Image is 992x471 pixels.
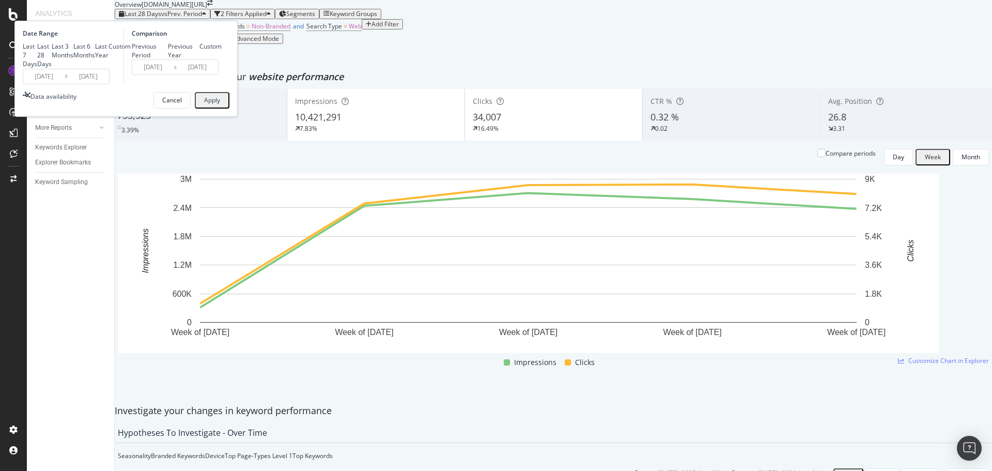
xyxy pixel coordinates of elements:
[295,111,342,123] span: 10,421,291
[177,60,218,74] input: End Date
[650,111,679,123] span: 0.32 %
[906,239,915,262] text: Clicks
[225,451,292,460] div: Top Page-Types Level 1
[35,142,107,153] a: Keywords Explorer
[125,9,161,18] span: Last 28 Days
[953,149,989,165] button: Month
[35,123,72,133] div: More Reports
[35,157,91,168] div: Explorer Bookmarks
[957,436,982,461] div: Open Intercom Messenger
[199,42,222,51] div: Custom
[35,177,107,188] a: Keyword Sampling
[118,451,151,460] div: Seasonality
[153,92,191,109] button: Cancel
[204,97,220,104] div: Apply
[477,124,499,133] div: 16.49%
[141,228,150,272] text: Impressions
[35,123,97,133] a: More Reports
[828,96,872,106] span: Avg. Position
[893,153,904,161] div: Day
[514,356,556,369] span: Impressions
[171,327,229,336] text: Week of [DATE]
[173,203,192,212] text: 2.4M
[35,157,107,168] a: Explorer Bookmarks
[865,318,870,327] text: 0
[306,22,342,31] span: Search Type
[898,356,989,365] a: Customize Chart in Explorer
[117,109,151,121] span: 753,523
[23,29,121,38] div: Date Range
[292,451,333,460] div: Top Keywords
[865,175,875,184] text: 9K
[246,22,250,31] span: =
[295,96,337,106] span: Impressions
[35,142,87,153] div: Keywords Explorer
[925,154,941,161] div: Week
[121,126,139,134] div: 3.39%
[221,10,267,18] div: 2 Filters Applied
[173,289,192,298] text: 600K
[828,111,846,123] span: 26.8
[132,42,168,59] div: Previous Period
[205,451,225,460] div: Device
[115,9,210,19] button: Last 28 DaysvsPrev. Period
[118,174,939,353] svg: A chart.
[173,232,192,240] text: 1.8M
[865,261,882,269] text: 3.6K
[195,92,229,109] button: Apply
[162,96,182,104] div: Cancel
[663,327,721,336] text: Week of [DATE]
[161,9,202,18] span: vs Prev. Period
[473,96,492,106] span: Clicks
[349,22,362,31] span: Web
[187,318,192,327] text: 0
[275,9,319,19] button: Segments
[962,153,980,161] div: Month
[575,356,595,369] span: Clicks
[865,203,882,212] text: 7.2K
[473,111,501,123] span: 34,007
[655,124,668,133] div: 0.02
[252,22,290,31] span: Non-Branded
[210,9,275,19] button: 2 Filters Applied
[132,29,222,38] div: Comparison
[916,149,950,165] button: Week
[908,356,989,365] span: Customize Chart in Explorer
[286,9,315,18] span: Segments
[151,451,205,460] div: Branded Keywords
[109,42,131,51] div: Custom
[826,149,876,158] div: Compare periods
[300,124,317,133] div: 7.83%
[117,126,121,129] img: Equal
[35,177,88,188] div: Keyword Sampling
[884,149,913,165] button: Day
[201,34,283,44] button: Switch to Advanced Mode
[344,22,347,31] span: =
[173,261,192,269] text: 1.2M
[865,232,882,240] text: 5.4K
[180,175,192,184] text: 3M
[833,124,845,133] div: 3.31
[118,428,267,438] div: Hypotheses to Investigate - Over Time
[293,22,304,31] span: and
[865,289,882,298] text: 1.8K
[115,404,992,418] div: Investigate your changes in keyword performance
[205,35,279,42] div: Switch to Advanced Mode
[499,327,557,336] text: Week of [DATE]
[330,10,377,18] div: Keyword Groups
[650,96,672,106] span: CTR %
[35,19,106,31] div: RealKeywords
[168,42,200,59] div: Previous Year
[319,9,381,19] button: Keyword Groups
[35,8,106,19] div: Analytics
[132,60,174,74] input: Start Date
[371,21,399,28] div: Add Filter
[827,327,886,336] text: Week of [DATE]
[115,70,992,84] div: Detect big movements in your
[249,70,344,83] span: website performance
[335,327,393,336] text: Week of [DATE]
